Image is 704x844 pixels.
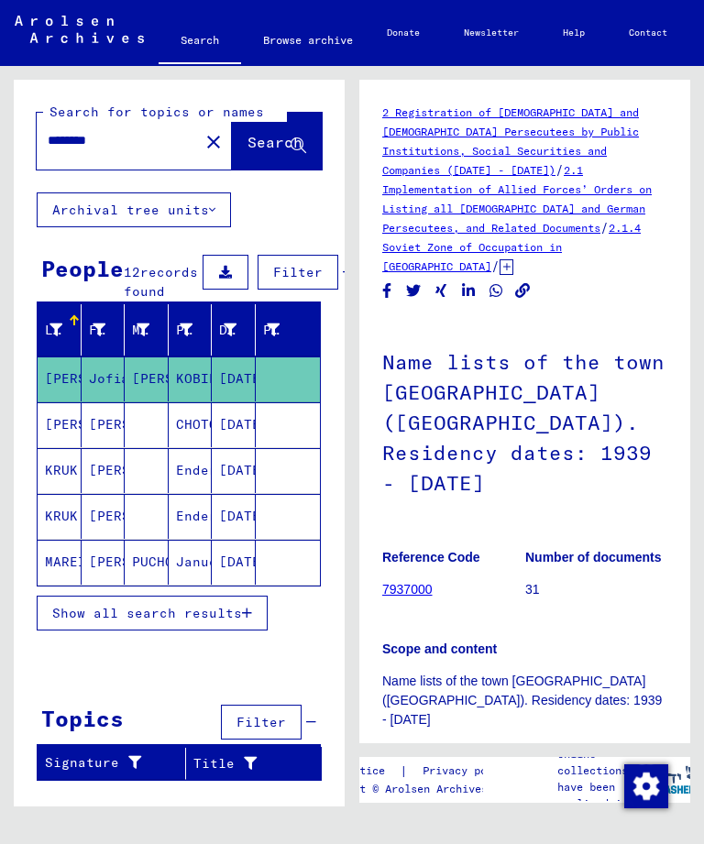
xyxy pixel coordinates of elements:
div: Last Name [45,315,85,345]
div: First Name [89,315,129,345]
button: Filter [221,705,302,740]
a: Browse archive [241,18,375,62]
mat-header-cell: Date of Birth [212,304,256,356]
mat-header-cell: Prisoner # [256,304,321,356]
a: Donate [365,11,442,55]
button: Share on LinkedIn [459,280,478,302]
button: Archival tree units [37,192,231,227]
mat-header-cell: First Name [82,304,126,356]
span: / [600,219,609,236]
mat-cell: Januchewice [169,540,213,585]
mat-cell: [PERSON_NAME] [125,356,169,401]
mat-cell: [PERSON_NAME] [82,402,126,447]
p: Copyright © Arolsen Archives, 2021 [308,781,534,797]
span: Filter [273,264,323,280]
p: Name lists of the town [GEOGRAPHIC_DATA] ([GEOGRAPHIC_DATA]). Residency dates: 1939 - [DATE] [382,672,667,729]
p: 31 [525,580,667,599]
button: Filter [258,255,338,290]
mat-cell: [DATE] [212,494,256,539]
img: Arolsen_neg.svg [15,16,144,43]
mat-label: Search for topics or names [49,104,264,120]
mat-cell: Endersruh/Welun [169,494,213,539]
div: Maiden Name [132,315,172,345]
button: Show all search results [37,596,268,630]
div: Change consent [623,763,667,807]
div: Title [193,754,285,773]
div: Date of Birth [219,321,236,340]
mat-cell: PUCHOWSKA [125,540,169,585]
mat-cell: [DATE] [212,540,256,585]
a: Help [541,11,607,55]
img: Change consent [624,764,668,808]
mat-header-cell: Maiden Name [125,304,169,356]
button: Share on Twitter [404,280,423,302]
div: Maiden Name [132,321,149,340]
div: Prisoner # [263,315,303,345]
b: Reference Code [382,550,480,564]
mat-header-cell: Place of Birth [169,304,213,356]
button: Search [232,113,322,170]
div: Place of Birth [176,321,193,340]
a: Newsletter [442,11,541,55]
mat-cell: Endersruh/Welun [169,448,213,493]
a: Contact [607,11,689,55]
a: 7937000 [382,582,433,597]
b: Scope and content [382,641,497,656]
h1: Name lists of the town [GEOGRAPHIC_DATA] ([GEOGRAPHIC_DATA]). Residency dates: 1939 - [DATE] [382,320,667,521]
div: Title [193,749,303,778]
mat-cell: [PERSON_NAME] [82,540,126,585]
div: Last Name [45,321,62,340]
span: Filter [236,714,286,730]
button: Share on Facebook [378,280,397,302]
div: People [41,252,124,285]
mat-cell: MAREINKOWSKA [38,540,82,585]
mat-cell: KOBIELE [169,356,213,401]
span: Show all search results [52,605,242,621]
div: Date of Birth [219,315,259,345]
mat-icon: close [203,131,225,153]
div: Topics [41,702,124,735]
mat-cell: Jofia [82,356,126,401]
mat-cell: KRUK [38,448,82,493]
span: 12 [124,264,140,280]
a: Privacy policy [408,762,534,781]
div: Signature [45,749,190,778]
span: / [555,161,564,178]
span: records found [124,264,198,300]
mat-cell: CHOTOW [169,402,213,447]
button: Share on Xing [432,280,451,302]
button: Share on WhatsApp [487,280,506,302]
div: Signature [45,753,171,773]
mat-cell: [DATE] [212,448,256,493]
button: Clear [195,123,232,159]
mat-cell: [PERSON_NAME] [82,494,126,539]
b: Number of documents [525,550,662,564]
div: Prisoner # [263,321,280,340]
mat-cell: [DATE] [212,356,256,401]
span: / [491,258,500,274]
div: Place of Birth [176,315,216,345]
mat-cell: [PERSON_NAME] [38,402,82,447]
div: First Name [89,321,106,340]
a: 2.1.4 Soviet Zone of Occupation in [GEOGRAPHIC_DATA] [382,221,641,273]
img: yv_logo.png [635,756,704,802]
a: 2 Registration of [DEMOGRAPHIC_DATA] and [DEMOGRAPHIC_DATA] Persecutees by Public Institutions, S... [382,105,639,177]
mat-cell: [PERSON_NAME] [82,448,126,493]
button: Copy link [513,280,533,302]
span: Search [247,133,302,151]
mat-header-cell: Last Name [38,304,82,356]
div: | [308,762,534,781]
mat-cell: [DATE] [212,402,256,447]
mat-cell: KRUK [38,494,82,539]
a: Search [159,18,241,66]
mat-cell: [PERSON_NAME] [38,356,82,401]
